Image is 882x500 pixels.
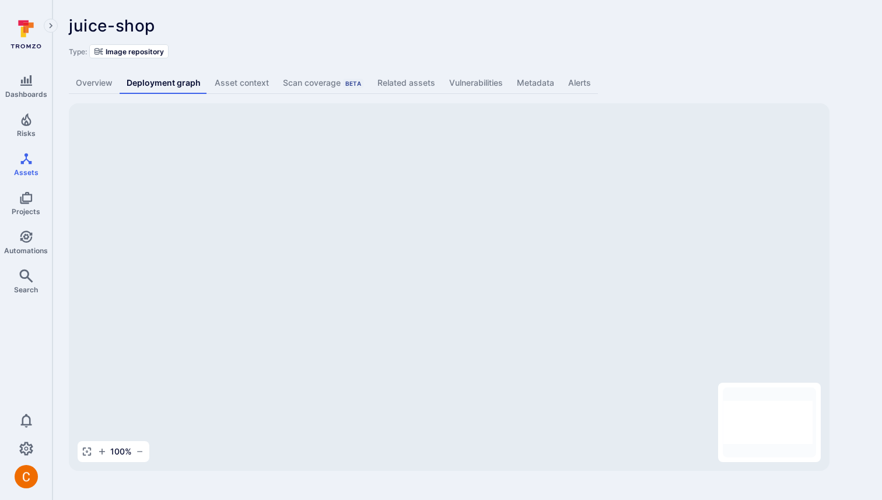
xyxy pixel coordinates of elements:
a: Deployment graph [120,72,208,94]
span: Image repository [106,47,164,56]
a: Related assets [370,72,442,94]
span: 100 % [110,446,132,457]
a: Vulnerabilities [442,72,510,94]
span: Automations [4,246,48,255]
span: Risks [17,129,36,138]
a: Overview [69,72,120,94]
a: Asset context [208,72,276,94]
i: Expand navigation menu [47,21,55,31]
div: Scan coverage [283,77,363,89]
span: Search [14,285,38,294]
button: Expand navigation menu [44,19,58,33]
a: Metadata [510,72,561,94]
span: juice-shop [69,16,155,36]
span: Projects [12,207,40,216]
img: ACg8ocJuq_DPPTkXyD9OlTnVLvDrpObecjcADscmEHLMiTyEnTELew=s96-c [15,465,38,488]
div: Camilo Rivera [15,465,38,488]
span: Type: [69,47,87,56]
div: Asset tabs [69,72,866,94]
div: Beta [343,79,363,88]
span: Dashboards [5,90,47,99]
a: Alerts [561,72,598,94]
span: Assets [14,168,38,177]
